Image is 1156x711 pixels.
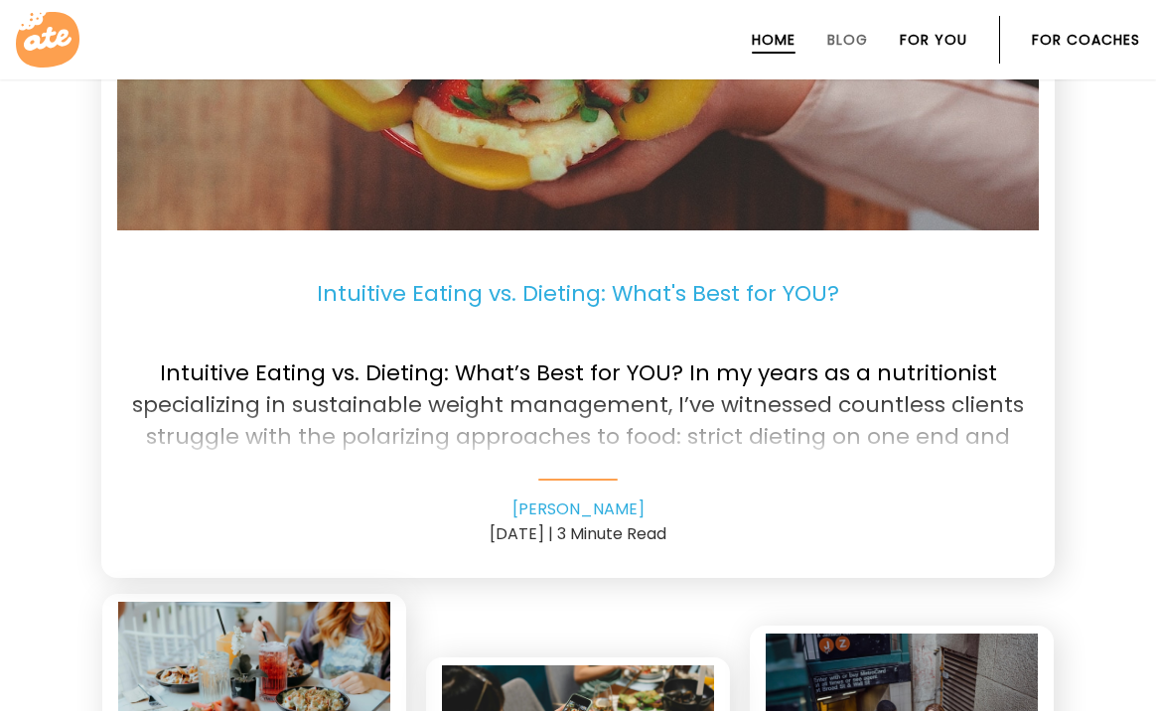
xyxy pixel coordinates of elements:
a: Home [752,32,795,48]
a: For You [900,32,967,48]
div: [DATE] | 3 Minute Read [117,521,1039,546]
p: Intuitive Eating vs. Dieting: What’s Best for YOU? In my years as a nutritionist specializing in ... [117,342,1039,453]
a: [PERSON_NAME] [512,498,645,521]
a: For Coaches [1032,32,1140,48]
p: Intuitive Eating vs. Dieting: What's Best for YOU? [117,246,1039,342]
a: Intuitive Eating vs. Dieting: What's Best for YOU? Intuitive Eating vs. Dieting: What’s Best for ... [117,246,1039,481]
a: Blog [827,32,868,48]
